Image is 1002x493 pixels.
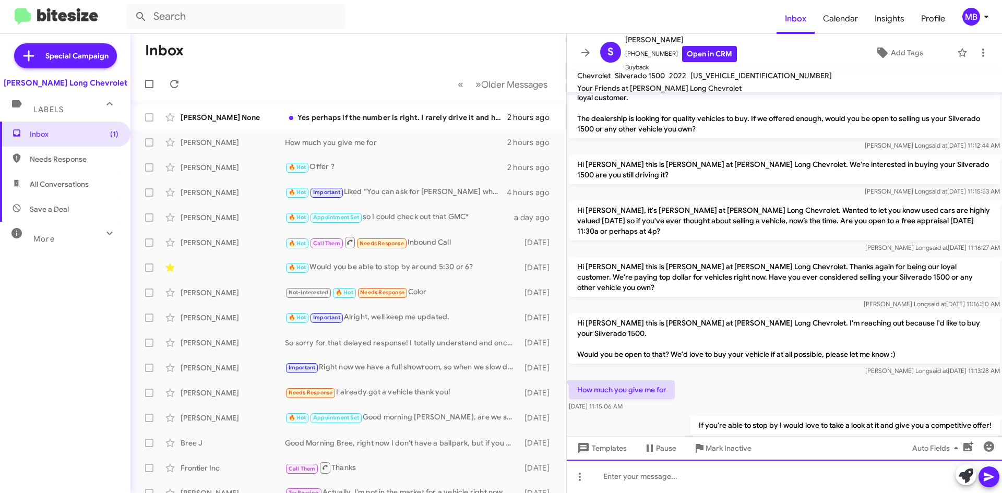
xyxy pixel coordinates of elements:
[962,8,980,26] div: MB
[110,129,118,139] span: (1)
[625,33,737,46] span: [PERSON_NAME]
[30,179,89,189] span: All Conversations
[285,161,507,173] div: Offer ?
[289,214,306,221] span: 🔥 Hot
[285,236,519,249] div: Inbound Call
[289,314,306,321] span: 🔥 Hot
[360,289,404,296] span: Needs Response
[285,362,519,374] div: Right now we have a full showroom, so when we slow down I can get you some numbers. However, it w...
[866,4,913,34] a: Insights
[507,162,558,173] div: 2 hours ago
[313,314,340,321] span: Important
[864,300,1000,308] span: [PERSON_NAME] Long [DATE] 11:16:50 AM
[285,186,507,198] div: Liked “You can ask for [PERSON_NAME] when you get here. Our address is [STREET_ADDRESS]”
[507,137,558,148] div: 2 hours ago
[682,46,737,62] a: Open in CRM
[690,71,832,80] span: [US_VEHICLE_IDENTIFICATION_NUMBER]
[289,364,316,371] span: Important
[519,463,558,473] div: [DATE]
[181,287,285,298] div: [PERSON_NAME]
[289,240,306,247] span: 🔥 Hot
[289,164,306,171] span: 🔥 Hot
[865,367,1000,375] span: [PERSON_NAME] Long [DATE] 11:13:28 AM
[181,363,285,373] div: [PERSON_NAME]
[904,439,971,458] button: Auto Fields
[14,43,117,68] a: Special Campaign
[777,4,815,34] span: Inbox
[451,74,470,95] button: Previous
[289,289,329,296] span: Not-Interested
[929,141,947,149] span: said at
[928,300,946,308] span: said at
[865,141,1000,149] span: [PERSON_NAME] Long [DATE] 11:12:44 AM
[126,4,345,29] input: Search
[469,74,554,95] button: Next
[514,212,558,223] div: a day ago
[706,439,751,458] span: Mark Inactive
[569,201,1000,241] p: Hi [PERSON_NAME], it's [PERSON_NAME] at [PERSON_NAME] Long Chevrolet. Wanted to let you know used...
[929,244,948,251] span: said at
[289,414,306,421] span: 🔥 Hot
[181,388,285,398] div: [PERSON_NAME]
[289,465,316,472] span: Call Them
[625,46,737,62] span: [PHONE_NUMBER]
[285,438,519,448] div: Good Morning Bree, right now I don't have a ballpark, but if you had some time to bring it by so ...
[507,112,558,123] div: 2 hours ago
[4,78,127,88] div: [PERSON_NAME] Long Chevrolet
[45,51,109,61] span: Special Campaign
[507,187,558,198] div: 4 hours ago
[519,438,558,448] div: [DATE]
[929,187,947,195] span: said at
[33,234,55,244] span: More
[181,137,285,148] div: [PERSON_NAME]
[625,62,737,73] span: Buyback
[475,78,481,91] span: »
[481,79,547,90] span: Older Messages
[865,244,1000,251] span: [PERSON_NAME] Long [DATE] 11:16:27 AM
[845,43,952,62] button: Add Tags
[285,338,519,348] div: So sorry for that delayed response! I totally understand and once you get your service handled an...
[913,4,953,34] a: Profile
[30,154,118,164] span: Needs Response
[285,461,519,474] div: Thanks
[313,240,340,247] span: Call Them
[519,262,558,273] div: [DATE]
[891,43,923,62] span: Add Tags
[33,105,64,114] span: Labels
[181,112,285,123] div: [PERSON_NAME] None
[912,439,962,458] span: Auto Fields
[569,78,1000,138] p: Hi [PERSON_NAME] this is [PERSON_NAME], General Manager at [PERSON_NAME] Long Chevrolet. Thanks f...
[569,402,623,410] span: [DATE] 11:15:06 AM
[181,312,285,323] div: [PERSON_NAME]
[285,311,519,323] div: Alright, well keep me updated.
[285,387,519,399] div: I already got a vehicle thank you!
[690,416,1000,435] p: If you're able to stop by I would love to take a look at it and give you a competitive offer!
[458,78,463,91] span: «
[145,42,184,59] h1: Inbox
[865,187,1000,195] span: [PERSON_NAME] Long [DATE] 11:15:53 AM
[519,338,558,348] div: [DATE]
[607,44,614,61] span: S
[30,204,69,214] span: Save a Deal
[519,363,558,373] div: [DATE]
[313,214,359,221] span: Appointment Set
[285,412,519,424] div: Good morning [PERSON_NAME], are we still on for our appointment at 3pm [DATE]?
[289,264,306,271] span: 🔥 Hot
[575,439,627,458] span: Templates
[285,112,507,123] div: Yes perhaps if the number is right. I rarely drive it and has been garaged since day 1. I think I...
[289,189,306,196] span: 🔥 Hot
[181,413,285,423] div: [PERSON_NAME]
[567,439,635,458] button: Templates
[181,162,285,173] div: [PERSON_NAME]
[313,414,359,421] span: Appointment Set
[181,187,285,198] div: [PERSON_NAME]
[30,129,118,139] span: Inbox
[815,4,866,34] a: Calendar
[577,83,742,93] span: Your Friends at [PERSON_NAME] Long Chevrolet
[285,137,507,148] div: How much you give me for
[519,287,558,298] div: [DATE]
[519,413,558,423] div: [DATE]
[635,439,685,458] button: Pause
